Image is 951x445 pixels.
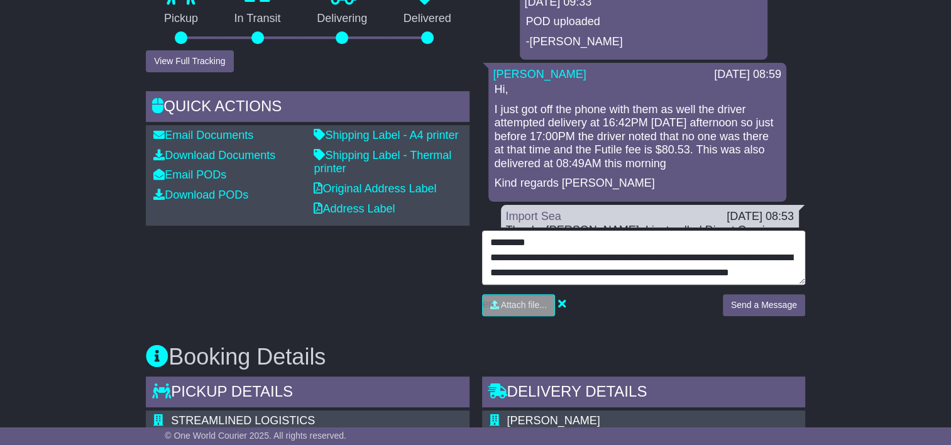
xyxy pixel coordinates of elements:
[153,189,248,201] a: Download PODs
[153,149,275,162] a: Download Documents
[506,210,561,222] a: Import Sea
[314,182,436,195] a: Original Address Label
[727,210,794,224] div: [DATE] 08:53
[165,431,346,441] span: © One World Courier 2025. All rights reserved.
[495,103,780,171] p: I just got off the phone with them as well the driver attempted delivery at 16:42PM [DATE] aftern...
[216,12,299,26] p: In Transit
[314,149,451,175] a: Shipping Label - Thermal printer
[723,294,805,316] button: Send a Message
[146,50,233,72] button: View Full Tracking
[526,35,761,49] p: -[PERSON_NAME]
[495,83,780,97] p: Hi,
[495,177,780,190] p: Kind regards [PERSON_NAME]
[385,12,470,26] p: Delivered
[507,414,600,427] span: [PERSON_NAME]
[146,91,469,125] div: Quick Actions
[153,168,226,181] a: Email PODs
[506,224,794,319] div: Thanks [PERSON_NAME], I just called Direct Couriers as well and they advised this is out for rede...
[171,414,315,427] span: STREAMLINED LOGISTICS
[314,129,458,141] a: Shipping Label - A4 printer
[299,12,385,26] p: Delivering
[714,68,781,82] div: [DATE] 08:59
[146,344,805,370] h3: Booking Details
[153,129,253,141] a: Email Documents
[482,376,805,410] div: Delivery Details
[526,15,761,29] p: POD uploaded
[493,68,586,80] a: [PERSON_NAME]
[146,12,216,26] p: Pickup
[314,202,395,215] a: Address Label
[146,376,469,410] div: Pickup Details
